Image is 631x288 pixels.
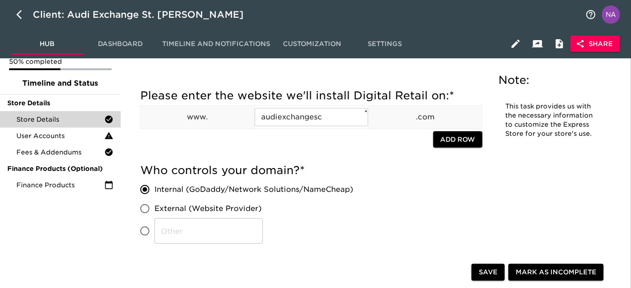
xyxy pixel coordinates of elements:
span: Fees & Addendums [16,148,104,157]
h5: Note: [499,73,602,87]
button: Add Row [433,131,482,148]
h5: Who is the best contact for creating a subdomain/CNAME record? [140,257,482,287]
button: Internal Notes and Comments [549,33,570,55]
span: Finance Products [16,180,104,190]
span: Timeline and Notifications [162,38,270,50]
span: Timeline and Status [7,78,113,89]
span: Internal (GoDaddy/Network Solutions/NameCheap) [154,184,353,195]
span: Share [578,38,613,50]
button: notifications [580,4,602,26]
input: Other [154,218,263,244]
div: Client: Audi Exchange St. [PERSON_NAME] [33,7,257,22]
span: Dashboard [89,38,151,50]
p: .com [369,112,482,123]
p: 50% completed [9,57,112,66]
p: This task provides us with the necessary information to customize the Express Store for your stor... [506,102,595,139]
span: Save [479,267,498,278]
button: Edit Hub [505,33,527,55]
span: External (Website Provider) [154,203,262,214]
button: Client View [527,33,549,55]
button: Mark as Incomplete [508,264,604,281]
span: Hub [16,38,78,50]
button: Save [472,264,505,281]
span: Finance Products (Optional) [7,164,113,173]
h5: Who controls your domain? [140,163,482,178]
span: Customization [281,38,343,50]
span: Add Row [441,134,475,145]
p: www. [141,112,254,123]
h5: Please enter the website we'll install Digital Retail on: [140,88,482,103]
span: Mark as Incomplete [516,267,596,278]
button: Share [570,36,620,52]
span: Settings [354,38,416,50]
span: Store Details [7,98,113,108]
span: User Accounts [16,131,104,140]
img: Profile [602,5,620,24]
span: Store Details [16,115,104,124]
